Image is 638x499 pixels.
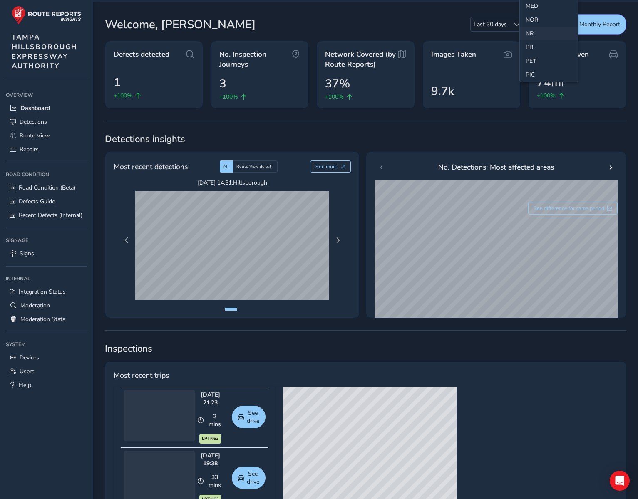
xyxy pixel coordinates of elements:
[19,211,82,219] span: Recent Defects (Internal)
[6,129,87,142] a: Route View
[520,68,578,82] li: PIC
[6,351,87,364] a: Devices
[520,54,578,68] li: PET
[20,118,47,126] span: Detections
[20,315,65,323] span: Moderation Stats
[6,338,87,351] div: System
[431,82,454,100] span: 9.7k
[6,312,87,326] a: Moderation Stats
[536,14,626,35] button: Download Monthly Report
[325,50,397,69] span: Network Covered (by Route Reports)
[537,91,556,100] span: +100%
[528,202,618,215] button: See difference for same period
[121,235,132,246] button: Previous Page
[19,288,66,296] span: Integration Status
[114,91,132,100] span: +100%
[20,132,50,140] span: Route View
[114,161,188,172] span: Most recent detections
[431,50,476,60] span: Images Taken
[105,133,626,145] span: Detections insights
[6,142,87,156] a: Repairs
[225,308,237,311] button: Page 1
[19,197,55,205] span: Defects Guide
[135,179,329,187] span: [DATE] 14:31 , Hillsborough
[105,342,626,355] span: Inspections
[6,181,87,195] a: Road Condition (Beta)
[537,74,564,91] span: 74mi
[114,50,169,60] span: Defects detected
[198,391,223,407] div: [DATE] 21:23
[6,247,87,260] a: Signs
[20,249,34,257] span: Signs
[6,364,87,378] a: Users
[551,20,620,28] span: Download Monthly Report
[6,168,87,181] div: Road Condition
[6,272,87,285] div: Internal
[198,452,223,467] div: [DATE] 19:38
[219,50,292,69] span: No. Inspection Journeys
[20,367,35,375] span: Users
[20,354,39,362] span: Devices
[315,163,338,170] span: See more
[6,89,87,101] div: Overview
[206,412,223,428] span: 2 mins
[12,6,81,25] img: rr logo
[534,205,604,212] span: See difference for same period
[6,115,87,129] a: Detections
[20,145,39,153] span: Repairs
[310,160,351,173] button: See more
[114,74,121,91] span: 1
[233,160,278,173] div: Route View defect
[105,16,256,33] span: Welcome, [PERSON_NAME]
[19,184,75,192] span: Road Condition (Beta)
[520,13,578,27] li: NOR
[219,75,226,92] span: 3
[471,17,510,31] span: Last 30 days
[6,101,87,115] a: Dashboard
[19,381,31,389] span: Help
[220,160,233,173] div: AI
[520,27,578,40] li: NR
[236,164,271,170] span: Route View defect
[247,470,259,486] span: See drive
[6,195,87,208] a: Defects Guide
[6,378,87,392] a: Help
[223,164,227,170] span: AI
[6,208,87,222] a: Recent Defects (Internal)
[247,409,259,425] span: See drive
[20,302,50,309] span: Moderation
[520,40,578,54] li: PB
[332,235,344,246] button: Next Page
[206,473,223,489] span: 33 mins
[610,471,630,491] div: Open Intercom Messenger
[12,32,77,71] span: TAMPA HILLSBOROUGH EXPRESSWAY AUTHORITY
[6,285,87,299] a: Integration Status
[114,370,169,381] span: Most recent trips
[325,75,350,92] span: 37%
[232,406,266,428] button: See drive
[6,299,87,312] a: Moderation
[219,92,238,101] span: +100%
[202,435,218,442] span: LPTN62
[325,92,344,101] span: +100%
[6,234,87,247] div: Signage
[232,467,266,489] button: See drive
[438,162,554,172] span: No. Detections: Most affected areas
[20,104,50,112] span: Dashboard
